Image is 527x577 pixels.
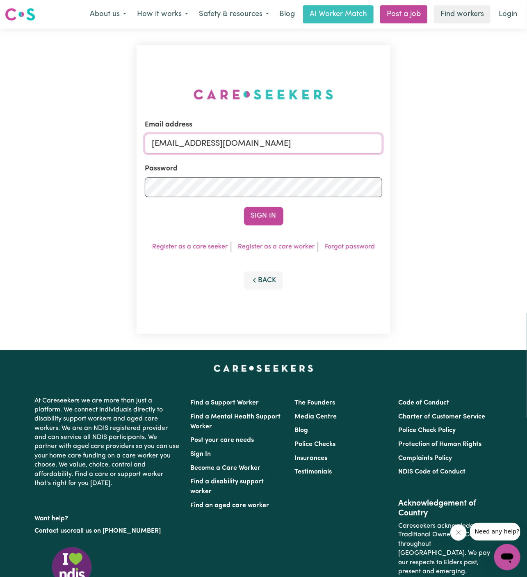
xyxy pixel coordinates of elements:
[398,414,485,420] a: Charter of Customer Service
[35,528,67,535] a: Contact us
[398,469,465,475] a: NDIS Code of Conduct
[5,7,35,22] img: Careseekers logo
[73,528,161,535] a: call us on [PHONE_NUMBER]
[152,244,228,250] a: Register as a care seeker
[398,499,492,518] h2: Acknowledgement of Country
[35,393,181,492] p: At Careseekers we are more than just a platform. We connect individuals directly to disability su...
[194,6,274,23] button: Safety & resources
[398,441,481,448] a: Protection of Human Rights
[84,6,132,23] button: About us
[303,5,374,23] a: AI Worker Match
[214,365,313,372] a: Careseekers home page
[191,465,261,471] a: Become a Care Worker
[244,207,283,225] button: Sign In
[470,523,520,541] iframe: Message from company
[325,244,375,250] a: Forgot password
[35,511,181,523] p: Want help?
[494,544,520,570] iframe: Button to launch messaging window
[191,502,269,509] a: Find an aged care worker
[434,5,490,23] a: Find workers
[191,414,281,430] a: Find a Mental Health Support Worker
[294,469,332,475] a: Testimonials
[294,441,335,448] a: Police Checks
[380,5,427,23] a: Post a job
[450,524,467,541] iframe: Close message
[294,400,335,406] a: The Founders
[191,451,211,457] a: Sign In
[145,120,192,130] label: Email address
[244,271,283,290] button: Back
[5,5,35,24] a: Careseekers logo
[132,6,194,23] button: How it works
[494,5,522,23] a: Login
[274,5,300,23] a: Blog
[398,427,456,434] a: Police Check Policy
[294,455,327,462] a: Insurances
[35,524,181,539] p: or
[294,427,308,434] a: Blog
[398,400,449,406] a: Code of Conduct
[145,163,178,174] label: Password
[398,455,452,462] a: Complaints Policy
[294,414,337,420] a: Media Centre
[191,478,264,495] a: Find a disability support worker
[191,400,259,406] a: Find a Support Worker
[238,244,315,250] a: Register as a care worker
[191,437,254,444] a: Post your care needs
[145,134,382,154] input: Email address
